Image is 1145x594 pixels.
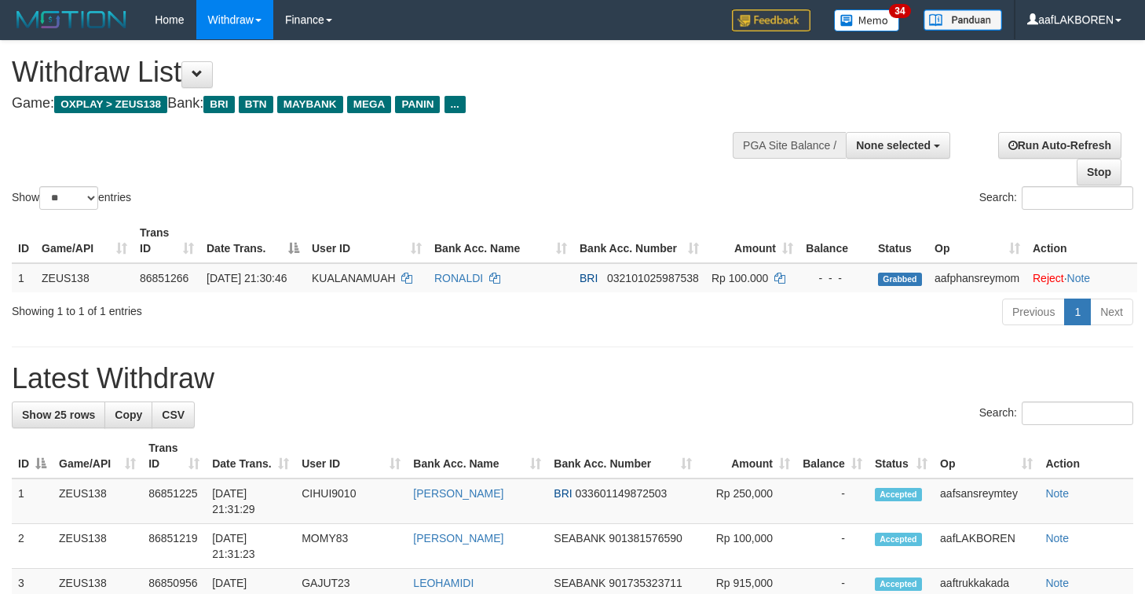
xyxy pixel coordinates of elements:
[434,272,483,284] a: RONALDI
[979,401,1133,425] label: Search:
[1064,299,1091,325] a: 1
[875,488,922,501] span: Accepted
[140,272,188,284] span: 86851266
[554,487,572,500] span: BRI
[733,132,846,159] div: PGA Site Balance /
[875,577,922,591] span: Accepted
[54,96,167,113] span: OXPLAY > ZEUS138
[12,297,466,319] div: Showing 1 to 1 of 1 entries
[869,434,934,478] th: Status: activate to sort column ascending
[705,218,799,263] th: Amount: activate to sort column ascending
[924,9,1002,31] img: panduan.png
[607,272,699,284] span: Copy 032101025987538 to clipboard
[1039,434,1133,478] th: Action
[1022,401,1133,425] input: Search:
[1022,186,1133,210] input: Search:
[799,218,872,263] th: Balance
[407,434,547,478] th: Bank Acc. Name: activate to sort column ascending
[796,478,869,524] td: -
[295,524,407,569] td: MOMY83
[22,409,95,421] span: Show 25 rows
[979,186,1133,210] label: Search:
[1033,272,1064,284] a: Reject
[12,363,1133,394] h1: Latest Withdraw
[796,524,869,569] td: -
[347,96,392,113] span: MEGA
[200,218,305,263] th: Date Trans.: activate to sort column descending
[928,218,1026,263] th: Op: activate to sort column ascending
[698,524,796,569] td: Rp 100,000
[1026,263,1137,292] td: ·
[35,263,134,292] td: ZEUS138
[1002,299,1065,325] a: Previous
[547,434,698,478] th: Bank Acc. Number: activate to sort column ascending
[796,434,869,478] th: Balance: activate to sort column ascending
[444,96,466,113] span: ...
[162,409,185,421] span: CSV
[413,577,474,589] a: LEOHAMIDI
[889,4,910,18] span: 34
[203,96,234,113] span: BRI
[206,524,295,569] td: [DATE] 21:31:23
[395,96,440,113] span: PANIN
[1045,577,1069,589] a: Note
[732,9,810,31] img: Feedback.jpg
[12,96,748,112] h4: Game: Bank:
[875,533,922,546] span: Accepted
[12,186,131,210] label: Show entries
[35,218,134,263] th: Game/API: activate to sort column ascending
[12,8,131,31] img: MOTION_logo.png
[12,524,53,569] td: 2
[928,263,1026,292] td: aafphansreymom
[12,478,53,524] td: 1
[872,218,928,263] th: Status
[312,272,396,284] span: KUALANAMUAH
[12,263,35,292] td: 1
[576,487,668,500] span: Copy 033601149872503 to clipboard
[206,478,295,524] td: [DATE] 21:31:29
[115,409,142,421] span: Copy
[609,577,682,589] span: Copy 901735323711 to clipboard
[580,272,598,284] span: BRI
[53,478,142,524] td: ZEUS138
[413,532,503,544] a: [PERSON_NAME]
[1026,218,1137,263] th: Action
[698,434,796,478] th: Amount: activate to sort column ascending
[1067,272,1091,284] a: Note
[856,139,931,152] span: None selected
[104,401,152,428] a: Copy
[12,434,53,478] th: ID: activate to sort column descending
[834,9,900,31] img: Button%20Memo.svg
[12,401,105,428] a: Show 25 rows
[1045,532,1069,544] a: Note
[134,218,200,263] th: Trans ID: activate to sort column ascending
[934,524,1039,569] td: aafLAKBOREN
[12,57,748,88] h1: Withdraw List
[413,487,503,500] a: [PERSON_NAME]
[142,434,206,478] th: Trans ID: activate to sort column ascending
[428,218,573,263] th: Bank Acc. Name: activate to sort column ascending
[554,532,605,544] span: SEABANK
[12,218,35,263] th: ID
[573,218,705,263] th: Bank Acc. Number: activate to sort column ascending
[609,532,682,544] span: Copy 901381576590 to clipboard
[878,273,922,286] span: Grabbed
[152,401,195,428] a: CSV
[207,272,287,284] span: [DATE] 21:30:46
[934,478,1039,524] td: aafsansreymtey
[712,272,768,284] span: Rp 100.000
[554,577,605,589] span: SEABANK
[1090,299,1133,325] a: Next
[277,96,343,113] span: MAYBANK
[142,478,206,524] td: 86851225
[698,478,796,524] td: Rp 250,000
[998,132,1121,159] a: Run Auto-Refresh
[39,186,98,210] select: Showentries
[846,132,950,159] button: None selected
[142,524,206,569] td: 86851219
[239,96,273,113] span: BTN
[206,434,295,478] th: Date Trans.: activate to sort column ascending
[53,524,142,569] td: ZEUS138
[806,270,865,286] div: - - -
[1077,159,1121,185] a: Stop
